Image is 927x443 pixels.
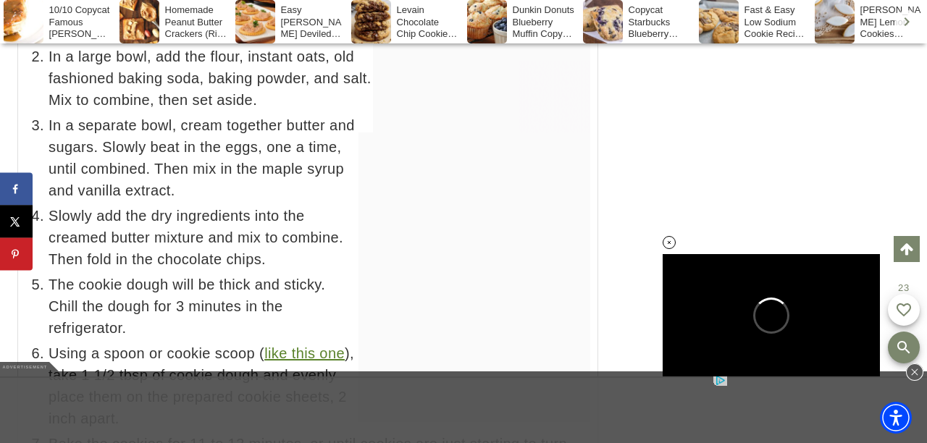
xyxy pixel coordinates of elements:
span: In a large bowl, add the flour, instant oats, old fashioned baking soda, baking powder, and salt.... [49,46,590,111]
text: ADVERTISEMENT [3,365,48,369]
a: like this one [264,345,345,361]
span: The cookie dough will be thick and sticky. Chill the dough for 3 minutes in the refrigerator. [49,274,590,339]
iframe: Advertisement [358,132,590,169]
span: In a separate bowl, cream together butter and sugars. Slowly beat in the eggs, one a time, until ... [49,114,590,201]
a: Scroll to top [894,236,920,262]
div: Accessibility Menu [880,402,912,434]
span: Using a spoon or cookie scoop ( ), take 1 1/2 tbsp of cookie dough and evenly place them on the p... [49,342,590,429]
span: Slowly add the dry ingredients into the creamed butter mixture and mix to combine. Then fold in t... [49,205,590,270]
